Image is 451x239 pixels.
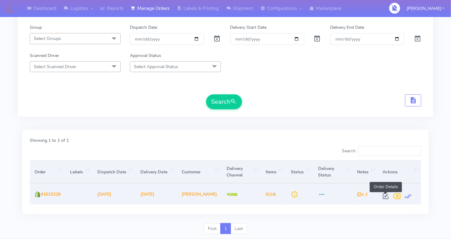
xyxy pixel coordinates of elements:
[261,160,286,184] th: Items: activate to sort column ascending
[357,191,367,197] i: x 1
[230,24,267,31] label: Delivery Start Date
[30,24,42,31] label: Group
[342,146,421,156] label: Search:
[266,191,276,197] span: (14)
[34,191,41,198] img: shopify.png
[34,36,61,41] span: Select Groups
[93,160,136,184] th: Dispatch Date: activate to sort column ascending
[136,160,177,184] th: Delivery Date: activate to sort column ascending
[220,223,231,234] a: 1
[402,2,449,15] button: [PERSON_NAME]
[30,137,69,144] label: Showing 1 to 1 of 1
[177,184,222,204] td: [PERSON_NAME]
[130,52,161,59] label: Approval Status
[130,24,157,31] label: Dispatch Date
[266,191,268,197] span: 0
[41,191,60,197] span: #1615328
[313,160,352,184] th: Delivery Status: activate to sort column ascending
[378,160,421,184] th: Actions: activate to sort column ascending
[134,64,178,70] span: Select Approval Status
[330,24,365,31] label: Delivery End Date
[206,94,242,109] button: Search
[352,160,378,184] th: Notes: activate to sort column ascending
[30,52,59,59] label: Scanned Driver
[30,160,65,184] th: Order: activate to sort column ascending
[286,160,313,184] th: Status: activate to sort column ascending
[136,184,177,204] td: [DATE]
[34,64,76,70] span: Select Scanned Driver
[65,160,93,184] th: Labels: activate to sort column ascending
[358,146,421,156] input: Search:
[93,184,136,204] td: [DATE]
[177,160,222,184] th: Customer: activate to sort column ascending
[227,193,238,196] img: Yodel
[222,160,261,184] th: Delivery Channel: activate to sort column ascending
